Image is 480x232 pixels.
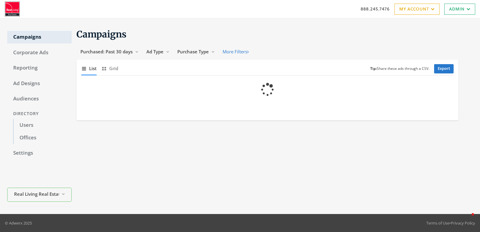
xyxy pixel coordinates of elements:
[7,108,72,119] div: Directory
[426,220,475,226] div: •
[434,64,454,73] a: Export
[177,49,209,55] span: Purchase Type
[7,93,72,105] a: Audiences
[13,119,72,132] a: Users
[89,65,97,72] span: List
[361,6,390,12] a: 888.245.7476
[76,46,142,57] button: Purchased: Past 30 days
[142,46,173,57] button: Ad Type
[13,132,72,144] a: Offices
[444,4,475,15] a: Admin
[173,46,219,57] button: Purchase Type
[451,220,475,226] a: Privacy Policy
[426,220,449,226] a: Terms of Use
[370,66,429,72] small: Share these ads through a CSV.
[5,1,20,16] img: Adwerx
[7,188,72,202] button: Real Living Real Estate
[146,49,163,55] span: Ad Type
[370,66,377,71] b: Tip:
[394,4,439,15] a: My Account
[81,62,97,75] button: List
[7,46,72,59] a: Corporate Ads
[5,220,32,226] p: © Adwerx 2025
[14,191,59,198] span: Real Living Real Estate
[7,77,72,90] a: Ad Designs
[7,31,72,43] a: Campaigns
[7,62,72,74] a: Reporting
[80,49,133,55] span: Purchased: Past 30 days
[76,28,127,40] span: Campaigns
[101,62,118,75] button: Grid
[219,46,253,57] button: More Filters
[109,65,118,72] span: Grid
[7,147,72,159] a: Settings
[460,212,474,226] iframe: Intercom live chat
